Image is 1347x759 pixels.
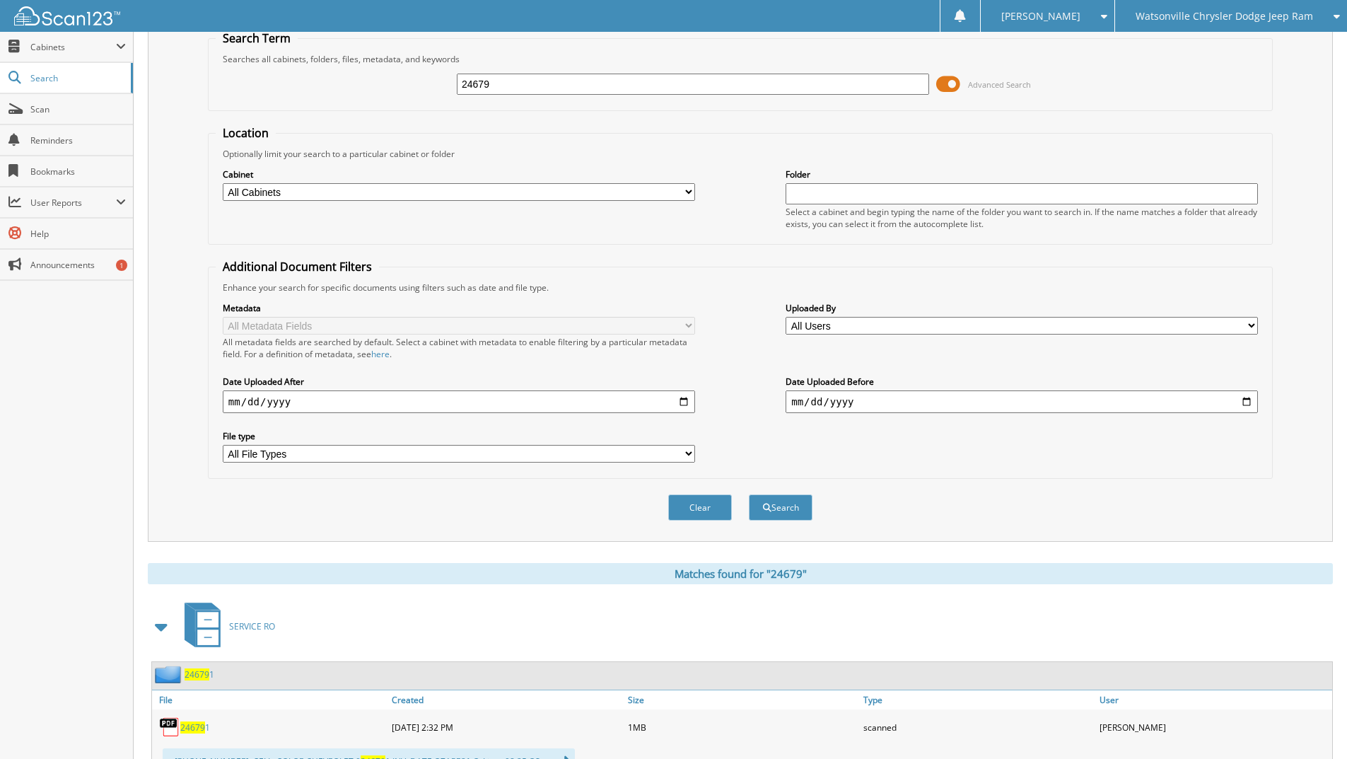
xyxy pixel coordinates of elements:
span: SERVICE RO [229,620,275,632]
span: 24679 [185,668,209,680]
a: 246791 [180,722,210,734]
img: folder2.png [155,666,185,683]
label: Metadata [223,302,695,314]
a: User [1096,690,1332,709]
span: Search [30,72,124,84]
input: start [223,390,695,413]
a: 246791 [185,668,214,680]
button: Search [749,494,812,521]
img: PDF.png [159,717,180,738]
div: [PERSON_NAME] [1096,713,1332,741]
span: Announcements [30,259,126,271]
label: Uploaded By [786,302,1258,314]
div: Matches found for "24679" [148,563,1333,584]
div: Optionally limit your search to a particular cabinet or folder [216,148,1265,160]
span: 24679 [180,722,205,734]
a: SERVICE RO [176,598,275,654]
a: Size [624,690,861,709]
legend: Search Term [216,30,298,46]
div: 1MB [624,713,861,741]
span: User Reports [30,197,116,209]
a: Created [388,690,624,709]
div: All metadata fields are searched by default. Select a cabinet with metadata to enable filtering b... [223,336,695,360]
span: Scan [30,103,126,115]
input: end [786,390,1258,413]
a: here [371,348,390,360]
span: [PERSON_NAME] [1001,12,1080,21]
span: Bookmarks [30,166,126,178]
span: Reminders [30,134,126,146]
div: Searches all cabinets, folders, files, metadata, and keywords [216,53,1265,65]
div: [DATE] 2:32 PM [388,713,624,741]
div: Enhance your search for specific documents using filters such as date and file type. [216,282,1265,294]
a: File [152,690,388,709]
legend: Additional Document Filters [216,259,379,274]
a: Type [860,690,1096,709]
label: File type [223,430,695,442]
span: Watsonville Chrysler Dodge Jeep Ram [1136,12,1313,21]
div: scanned [860,713,1096,741]
label: Date Uploaded After [223,376,695,388]
label: Cabinet [223,168,695,180]
span: Help [30,228,126,240]
legend: Location [216,125,276,141]
span: Advanced Search [968,79,1031,90]
button: Clear [668,494,732,521]
div: 1 [116,260,127,271]
span: Cabinets [30,41,116,53]
div: Select a cabinet and begin typing the name of the folder you want to search in. If the name match... [786,206,1258,230]
label: Folder [786,168,1258,180]
img: scan123-logo-white.svg [14,6,120,25]
label: Date Uploaded Before [786,376,1258,388]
